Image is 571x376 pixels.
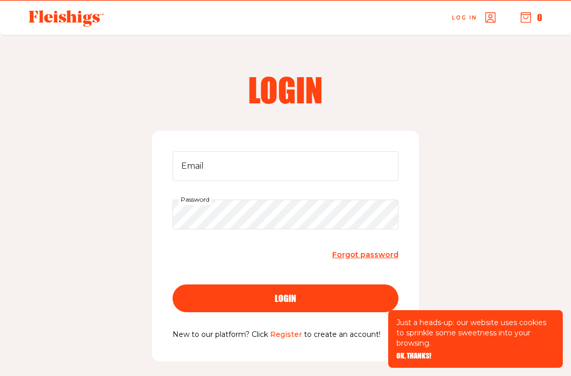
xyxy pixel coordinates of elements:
[173,200,398,229] input: Password
[521,12,542,23] button: 0
[332,250,398,259] span: Forgot password
[452,14,477,22] span: Log in
[270,330,302,339] a: Register
[396,352,431,360] button: OK, THANKS!
[396,317,555,348] p: Just a heads-up: our website uses cookies to sprinkle some sweetness into your browsing.
[332,248,398,262] a: Forgot password
[173,284,398,312] button: login
[173,329,398,341] p: New to our platform? Click to create an account!
[154,73,417,106] h2: Login
[275,294,296,303] span: login
[452,12,496,23] a: Log in
[173,151,398,181] input: Email
[179,194,212,205] label: Password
